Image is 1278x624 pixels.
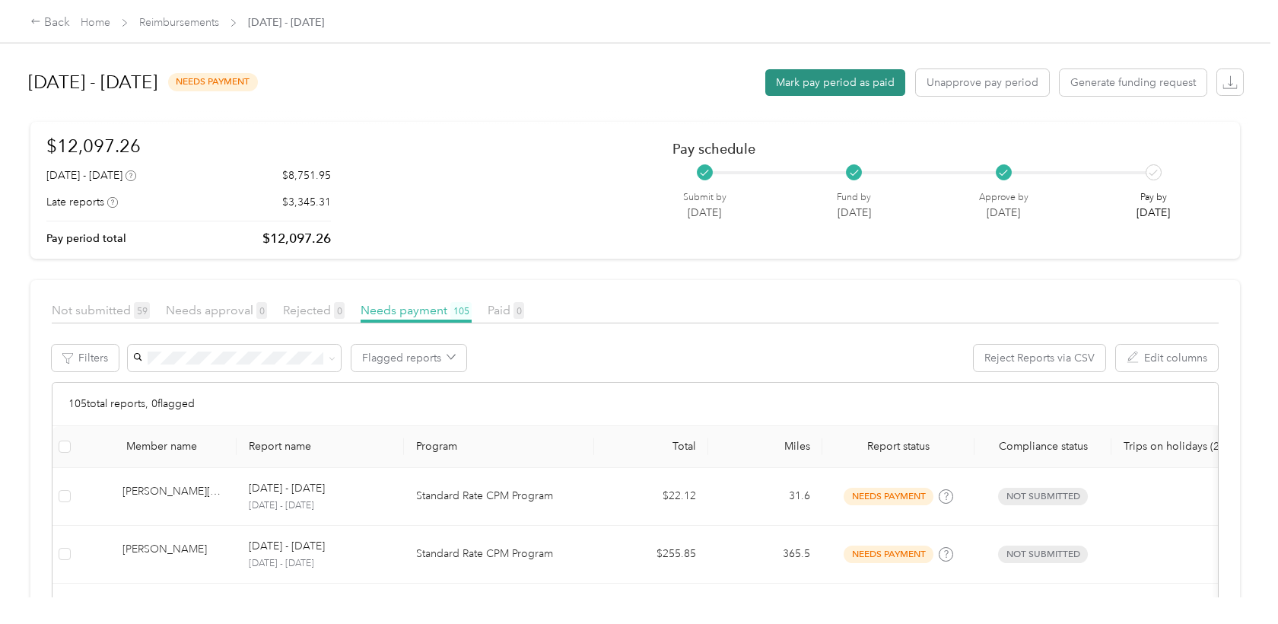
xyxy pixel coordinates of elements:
p: [DATE] - [DATE] [249,480,325,497]
iframe: Everlance-gr Chat Button Frame [1193,539,1278,624]
span: Not submitted [998,488,1088,505]
td: 31.6 [708,468,822,526]
p: [DATE] [1137,205,1170,221]
span: needs payment [844,546,933,563]
span: 0 [334,302,345,319]
span: 0 [513,302,524,319]
div: [PERSON_NAME] [122,541,224,568]
span: Compliance status [987,440,1099,453]
td: $255.85 [594,526,708,584]
p: Approve by [979,191,1028,205]
th: Report name [237,426,404,468]
p: $8,751.95 [282,167,331,183]
div: Total [606,440,696,453]
td: 365.5 [708,526,822,584]
span: 0 [256,302,267,319]
span: Paid [488,303,524,317]
span: Needs approval [166,303,267,317]
button: Reject Reports via CSV [974,345,1105,371]
p: Pay period total [46,231,126,247]
p: [DATE] [979,205,1028,221]
td: Standard Rate CPM Program [404,468,594,526]
button: Flagged reports [351,345,466,371]
th: Program [404,426,594,468]
span: 105 [450,302,472,319]
p: [DATE] [683,205,726,221]
p: Trips on holidays (2025) [1124,440,1238,453]
div: Member name [126,440,224,453]
span: Report status [835,440,962,453]
p: [DATE] - [DATE] [249,557,392,571]
span: Not submitted [52,303,150,317]
p: Standard Rate CPM Program [416,546,582,562]
p: $3,345.31 [282,194,331,210]
span: Generate funding request [1070,75,1196,91]
a: Reimbursements [139,16,219,29]
button: Generate funding request [1060,69,1206,96]
div: Miles [720,440,810,453]
h1: $12,097.26 [46,132,331,159]
th: Member name [77,426,237,468]
span: 59 [134,302,150,319]
p: Fund by [837,191,871,205]
h2: Pay schedule [672,141,1197,157]
td: $22.12 [594,468,708,526]
a: Home [81,16,110,29]
span: Needs payment [361,303,472,317]
p: [DATE] - [DATE] [249,499,392,513]
p: [DATE] [837,205,871,221]
button: Unapprove pay period [916,69,1049,96]
p: $12,097.26 [262,229,331,248]
p: [DATE] - [DATE] [249,538,325,555]
div: Late reports [46,194,118,210]
td: Standard Rate CPM Program [404,526,594,584]
button: Filters [52,345,119,371]
div: [PERSON_NAME][EMAIL_ADDRESS][PERSON_NAME][DOMAIN_NAME] [122,483,224,510]
span: needs payment [168,73,258,91]
div: Back [30,14,70,32]
span: Not submitted [998,546,1088,563]
button: Mark pay period as paid [765,69,905,96]
p: Standard Rate CPM Program [416,488,582,505]
span: needs payment [844,488,933,505]
span: Rejected [283,303,345,317]
span: [DATE] - [DATE] [248,14,324,30]
p: Submit by [683,191,726,205]
h1: [DATE] - [DATE] [28,64,157,100]
button: Edit columns [1116,345,1218,371]
div: [DATE] - [DATE] [46,167,136,183]
p: Pay by [1137,191,1170,205]
p: [DATE] - [DATE] [249,596,325,613]
div: 105 total reports, 0 flagged [52,383,1218,426]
